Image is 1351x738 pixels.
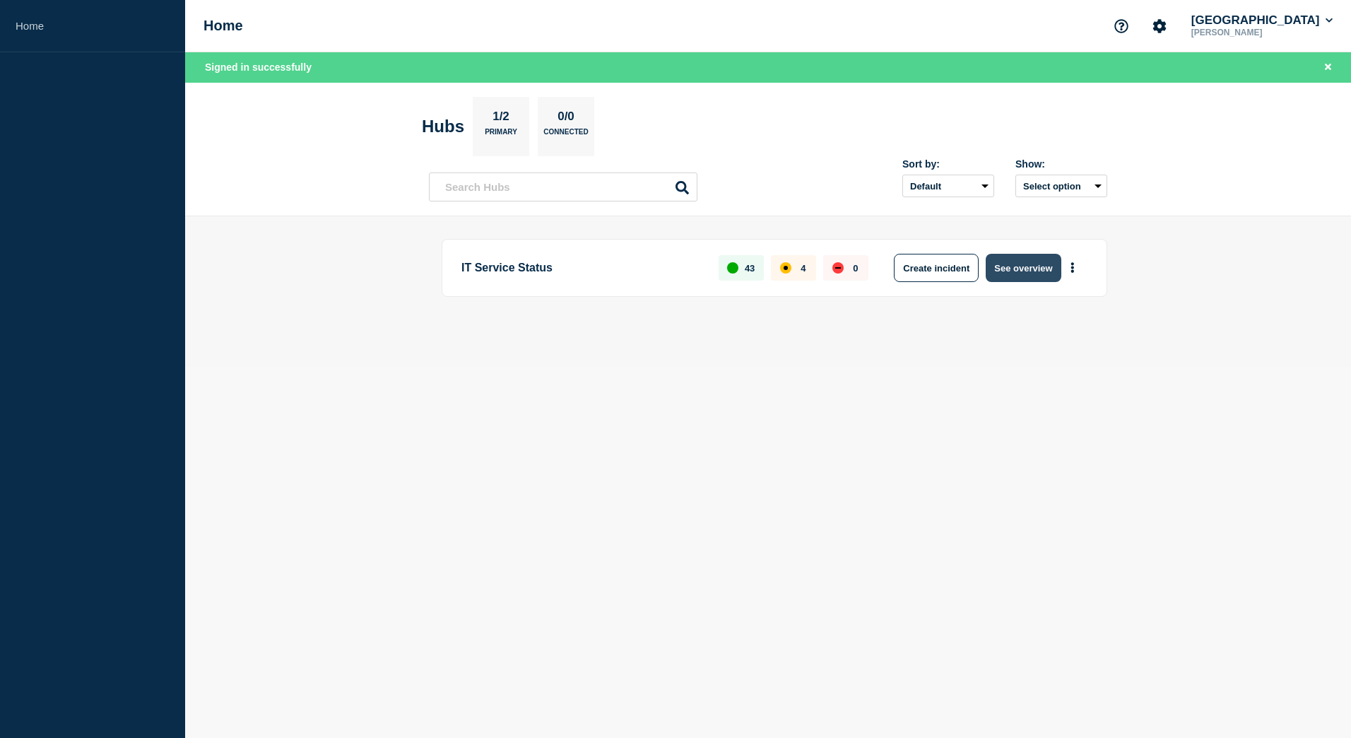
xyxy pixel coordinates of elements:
[488,110,515,128] p: 1/2
[422,117,464,136] h2: Hubs
[853,263,858,274] p: 0
[832,262,844,274] div: down
[1145,11,1174,41] button: Account settings
[801,263,806,274] p: 4
[203,18,243,34] h1: Home
[902,158,994,170] div: Sort by:
[429,172,697,201] input: Search Hubs
[553,110,580,128] p: 0/0
[1188,13,1335,28] button: [GEOGRAPHIC_DATA]
[485,128,517,143] p: Primary
[461,254,702,282] p: IT Service Status
[1015,175,1107,197] button: Select option
[902,175,994,197] select: Sort by
[1015,158,1107,170] div: Show:
[1063,255,1082,281] button: More actions
[894,254,979,282] button: Create incident
[205,61,312,73] span: Signed in successfully
[1188,28,1335,37] p: [PERSON_NAME]
[986,254,1061,282] button: See overview
[1319,59,1337,76] button: Close banner
[1107,11,1136,41] button: Support
[780,262,791,274] div: affected
[745,263,755,274] p: 43
[727,262,738,274] div: up
[543,128,588,143] p: Connected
